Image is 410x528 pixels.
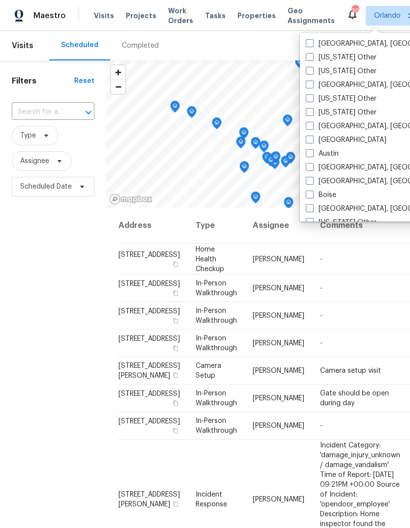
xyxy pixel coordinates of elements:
[320,255,322,262] span: -
[284,197,293,212] div: Map marker
[239,161,249,176] div: Map marker
[351,6,358,16] div: 30
[106,60,369,208] canvas: Map
[288,6,335,26] span: Geo Assignments
[171,344,180,353] button: Copy Address
[171,426,180,435] button: Copy Address
[320,312,322,319] span: -
[306,190,336,200] label: Boise
[196,491,227,507] span: Incident Response
[118,308,180,315] span: [STREET_ADDRESS]
[320,390,389,407] span: Gate should be open during day
[212,117,222,133] div: Map marker
[306,135,386,145] label: [GEOGRAPHIC_DATA]
[118,251,180,258] span: [STREET_ADDRESS]
[281,156,291,171] div: Map marker
[61,40,98,50] div: Scheduled
[253,422,304,429] span: [PERSON_NAME]
[171,259,180,268] button: Copy Address
[111,80,125,94] button: Zoom out
[251,192,261,207] div: Map marker
[320,367,381,374] span: Camera setup visit
[253,367,304,374] span: [PERSON_NAME]
[196,417,237,434] span: In-Person Walkthrough
[196,335,237,352] span: In-Person Walkthrough
[126,11,156,21] span: Projects
[118,335,180,342] span: [STREET_ADDRESS]
[109,194,152,205] a: Mapbox homepage
[168,6,193,26] span: Work Orders
[236,137,246,152] div: Map marker
[118,362,180,379] span: [STREET_ADDRESS][PERSON_NAME]
[295,56,305,72] div: Map marker
[187,106,197,121] div: Map marker
[74,76,94,86] div: Reset
[253,312,304,319] span: [PERSON_NAME]
[196,307,237,324] span: In-Person Walkthrough
[245,208,312,244] th: Assignee
[196,390,237,407] span: In-Person Walkthrough
[306,149,339,159] label: Austin
[188,208,245,244] th: Type
[196,280,237,297] span: In-Person Walkthrough
[118,280,180,287] span: [STREET_ADDRESS]
[237,11,276,21] span: Properties
[171,499,180,508] button: Copy Address
[196,362,221,379] span: Camera Setup
[266,155,276,170] div: Map marker
[33,11,66,21] span: Maestro
[262,152,272,167] div: Map marker
[271,151,281,167] div: Map marker
[171,399,180,408] button: Copy Address
[374,11,401,21] span: Orlando
[20,131,36,140] span: Type
[320,422,322,429] span: -
[82,106,95,119] button: Open
[320,340,322,347] span: -
[253,255,304,262] span: [PERSON_NAME]
[94,11,114,21] span: Visits
[306,94,377,104] label: [US_STATE] Other
[286,152,295,167] div: Map marker
[118,390,180,397] span: [STREET_ADDRESS]
[12,35,33,56] span: Visits
[122,41,159,51] div: Completed
[251,137,261,152] div: Map marker
[259,140,269,156] div: Map marker
[20,156,49,166] span: Assignee
[111,65,125,80] button: Zoom in
[283,114,293,130] div: Map marker
[196,246,224,272] span: Home Health Checkup
[306,108,377,117] label: [US_STATE] Other
[205,12,226,19] span: Tasks
[253,395,304,402] span: [PERSON_NAME]
[118,418,180,425] span: [STREET_ADDRESS]
[170,101,180,116] div: Map marker
[253,340,304,347] span: [PERSON_NAME]
[239,127,249,142] div: Map marker
[312,208,408,244] th: Comments
[253,285,304,292] span: [PERSON_NAME]
[12,76,74,86] h1: Filters
[306,66,377,76] label: [US_STATE] Other
[320,285,322,292] span: -
[253,496,304,502] span: [PERSON_NAME]
[12,105,67,120] input: Search for an address...
[171,371,180,380] button: Copy Address
[20,182,72,192] span: Scheduled Date
[306,53,377,62] label: [US_STATE] Other
[171,316,180,325] button: Copy Address
[171,289,180,298] button: Copy Address
[306,218,377,227] label: [US_STATE] Other
[118,208,188,244] th: Address
[118,491,180,507] span: [STREET_ADDRESS][PERSON_NAME]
